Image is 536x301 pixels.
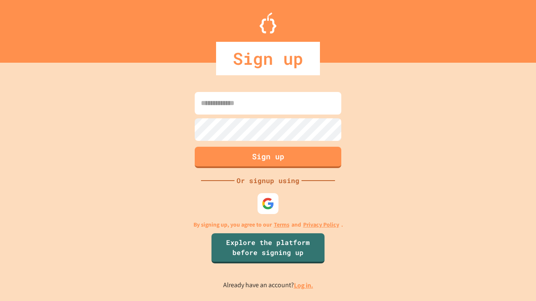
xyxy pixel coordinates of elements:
[234,176,301,186] div: Or signup using
[193,220,343,229] p: By signing up, you agree to our and .
[294,281,313,290] a: Log in.
[466,231,528,267] iframe: chat widget
[303,220,339,229] a: Privacy Policy
[260,13,276,33] img: Logo.svg
[195,147,341,168] button: Sign up
[262,197,274,210] img: google-icon.svg
[501,268,528,293] iframe: chat widget
[274,220,289,229] a: Terms
[223,280,313,291] p: Already have an account?
[211,233,325,263] a: Explore the platform before signing up
[216,42,320,75] div: Sign up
